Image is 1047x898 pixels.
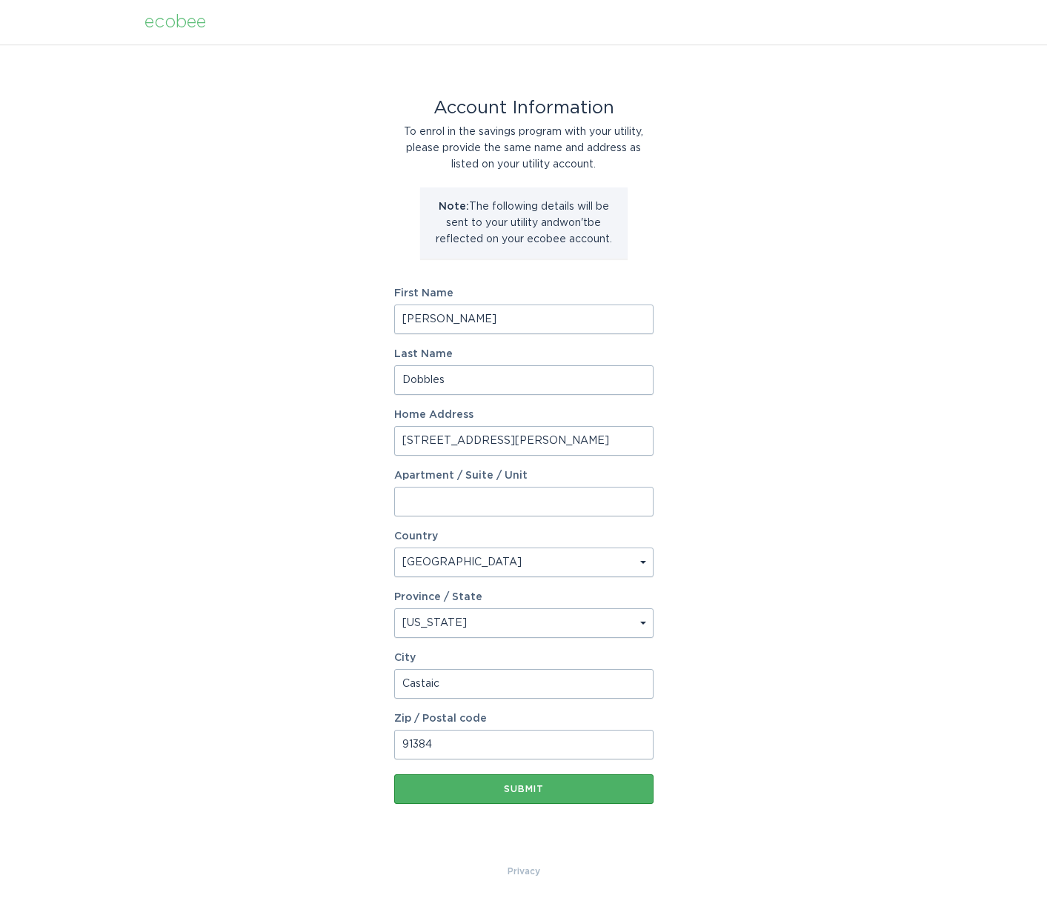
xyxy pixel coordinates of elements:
button: Submit [394,774,654,804]
label: First Name [394,288,654,299]
strong: Note: [439,202,469,212]
div: Account Information [394,100,654,116]
label: Country [394,531,438,542]
div: ecobee [144,14,206,30]
div: Submit [402,785,646,794]
label: Province / State [394,592,482,602]
label: Last Name [394,349,654,359]
div: To enrol in the savings program with your utility, please provide the same name and address as li... [394,124,654,173]
label: Zip / Postal code [394,714,654,724]
a: Privacy Policy & Terms of Use [508,863,540,879]
p: The following details will be sent to your utility and won't be reflected on your ecobee account. [431,199,616,247]
label: Apartment / Suite / Unit [394,470,654,481]
label: City [394,653,654,663]
label: Home Address [394,410,654,420]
